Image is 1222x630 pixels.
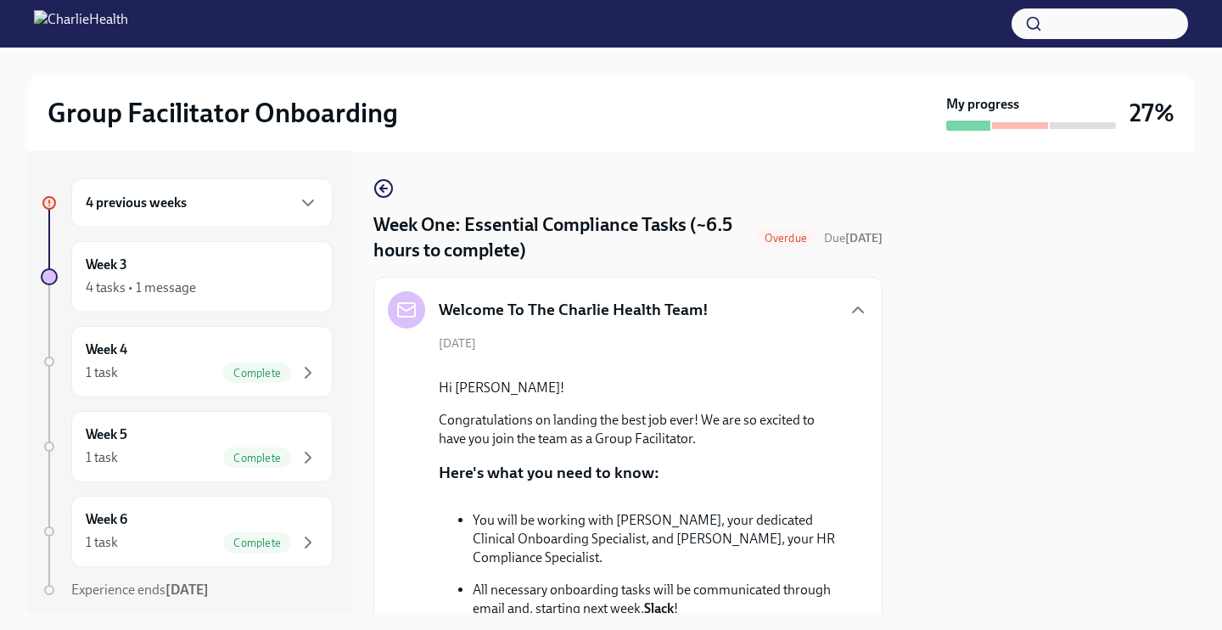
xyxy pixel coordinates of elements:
[41,326,333,397] a: Week 41 taskComplete
[41,496,333,567] a: Week 61 taskComplete
[48,96,398,130] h2: Group Facilitator Onboarding
[373,212,748,263] h4: Week One: Essential Compliance Tasks (~6.5 hours to complete)
[86,278,196,297] div: 4 tasks • 1 message
[1130,98,1174,128] h3: 27%
[473,581,841,618] p: All necessary onboarding tasks will be communicated through email and, starting next week, !
[86,194,187,212] h6: 4 previous weeks
[86,363,118,382] div: 1 task
[439,335,476,352] span: [DATE]
[824,230,883,246] span: September 22nd, 2025 10:00
[439,411,841,448] p: Congratulations on landing the best job ever! We are so excited to have you join the team as a Gr...
[946,95,1019,114] strong: My progress
[439,462,659,484] p: Here's what you need to know:
[86,425,127,444] h6: Week 5
[86,256,127,274] h6: Week 3
[824,231,883,245] span: Due
[34,10,128,37] img: CharlieHealth
[754,232,817,245] span: Overdue
[86,448,118,467] div: 1 task
[41,411,333,482] a: Week 51 taskComplete
[86,510,127,529] h6: Week 6
[223,367,291,380] span: Complete
[223,452,291,464] span: Complete
[71,178,333,228] div: 4 previous weeks
[86,340,127,359] h6: Week 4
[644,600,674,616] strong: Slack
[86,533,118,552] div: 1 task
[223,537,291,549] span: Complete
[473,511,841,567] p: You will be working with [PERSON_NAME], your dedicated Clinical Onboarding Specialist, and [PERSO...
[41,241,333,312] a: Week 34 tasks • 1 message
[845,231,883,245] strong: [DATE]
[71,582,209,598] span: Experience ends
[439,379,841,397] p: Hi [PERSON_NAME]!
[439,299,709,321] h5: Welcome To The Charlie Health Team!
[165,582,209,598] strong: [DATE]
